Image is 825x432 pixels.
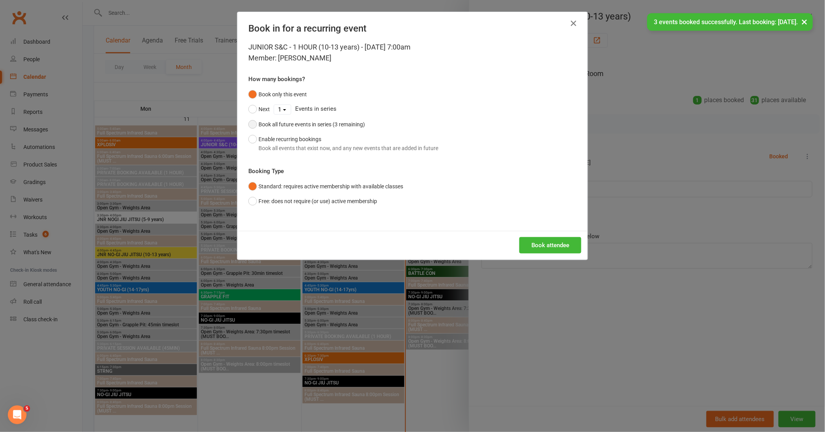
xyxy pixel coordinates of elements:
button: Free: does not require (or use) active membership [248,194,377,209]
button: Book only this event [248,87,307,102]
button: Close [567,17,580,30]
span: 5 [24,405,30,412]
div: Book all events that exist now, and any new events that are added in future [258,144,438,152]
button: Book attendee [519,237,581,253]
button: Book all future events in series (3 remaining) [248,117,365,132]
div: JUNIOR S&C - 1 HOUR (10-13 years) - [DATE] 7:00am Member: [PERSON_NAME] [248,42,577,64]
label: Booking Type [248,166,284,176]
iframe: Intercom live chat [8,405,27,424]
div: Events in series [248,102,577,117]
div: Book all future events in series (3 remaining) [258,120,365,129]
label: How many bookings? [248,74,305,84]
button: Enable recurring bookingsBook all events that exist now, and any new events that are added in future [248,132,438,156]
button: Standard: requires active membership with available classes [248,179,403,194]
button: Next [248,102,270,117]
h4: Book in for a recurring event [248,23,577,34]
